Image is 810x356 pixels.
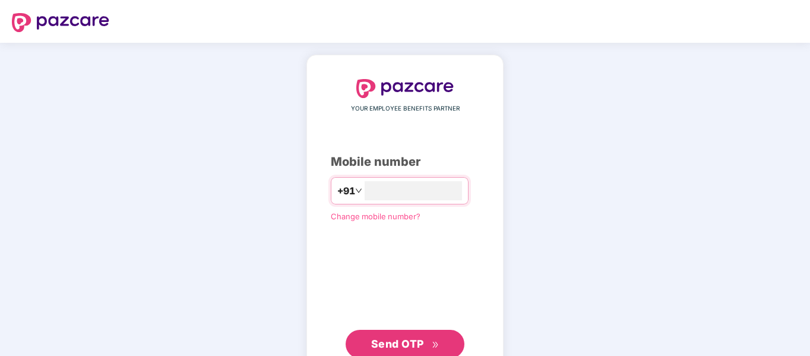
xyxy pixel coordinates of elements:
[331,212,420,221] a: Change mobile number?
[351,104,460,114] span: YOUR EMPLOYEE BENEFITS PARTNER
[355,187,362,194] span: down
[432,341,439,349] span: double-right
[356,79,454,98] img: logo
[331,153,479,171] div: Mobile number
[371,338,424,350] span: Send OTP
[12,13,109,32] img: logo
[337,184,355,199] span: +91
